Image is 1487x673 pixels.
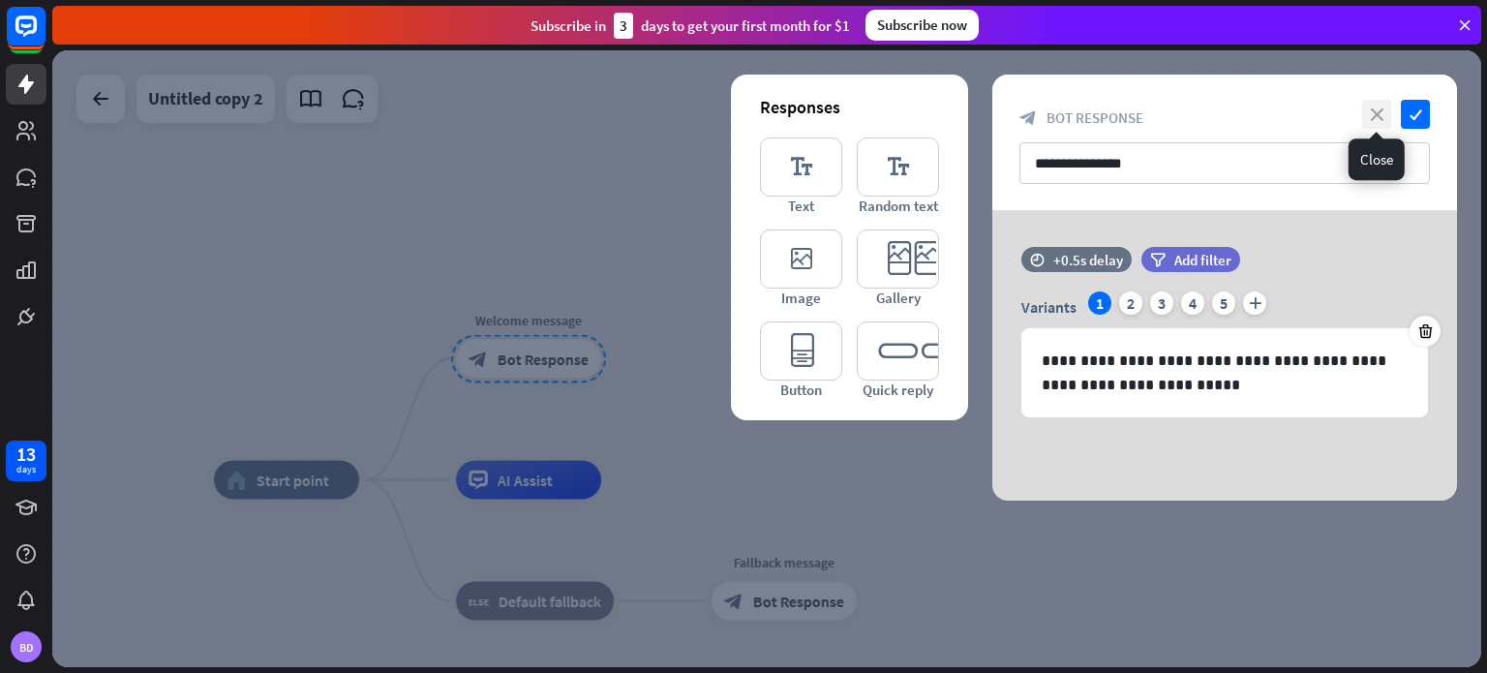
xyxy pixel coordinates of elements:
[1088,291,1111,315] div: 1
[1047,108,1143,127] span: Bot Response
[1021,297,1077,317] span: Variants
[865,10,979,41] div: Subscribe now
[1212,291,1235,315] div: 5
[1150,291,1173,315] div: 3
[1243,291,1266,315] i: plus
[1401,100,1430,129] i: check
[614,13,633,39] div: 3
[6,441,46,481] a: 13 days
[1181,291,1204,315] div: 4
[11,631,42,662] div: BD
[15,8,74,66] button: Open LiveChat chat widget
[1030,253,1045,266] i: time
[1019,109,1037,127] i: block_bot_response
[1174,251,1231,269] span: Add filter
[531,13,850,39] div: Subscribe in days to get your first month for $1
[1362,100,1391,129] i: close
[16,463,36,476] div: days
[1119,291,1142,315] div: 2
[1150,253,1166,267] i: filter
[16,445,36,463] div: 13
[1053,251,1123,269] div: +0.5s delay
